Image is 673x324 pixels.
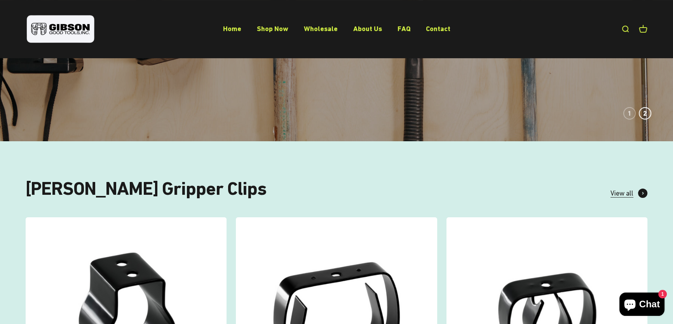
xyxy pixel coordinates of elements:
[610,188,633,199] span: View all
[26,178,267,199] split-lines: [PERSON_NAME] Gripper Clips
[617,293,667,318] inbox-online-store-chat: Shopify online store chat
[223,24,241,33] a: Home
[353,24,382,33] a: About Us
[639,107,651,120] button: 2
[610,188,647,199] a: View all
[426,24,450,33] a: Contact
[398,24,410,33] a: FAQ
[623,107,636,120] button: 1
[304,24,338,33] a: Wholesale
[257,24,288,33] a: Shop Now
